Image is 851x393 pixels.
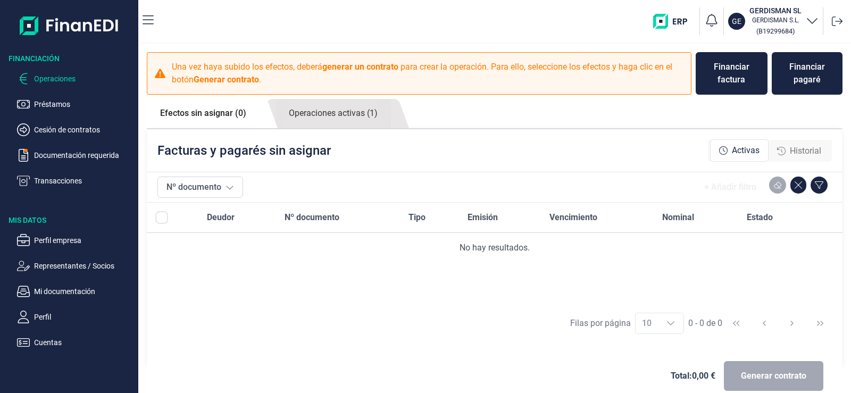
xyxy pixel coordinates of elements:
[807,311,833,336] button: Last Page
[749,5,802,16] h3: GERDISMAN SL
[570,317,631,330] div: Filas por página
[779,311,805,336] button: Next Page
[34,285,134,298] p: Mi documentación
[772,52,843,95] button: Financiar pagaré
[696,52,767,95] button: Financiar factura
[20,9,119,43] img: Logo de aplicación
[322,62,398,72] b: generar un contrato
[780,61,835,86] div: Financiar pagaré
[155,241,834,254] div: No hay resultados.
[194,74,259,85] b: Generar contrato
[732,144,760,157] span: Activas
[276,99,391,128] a: Operaciones activas (1)
[710,139,769,162] div: Activas
[34,234,134,247] p: Perfil empresa
[769,140,830,162] div: Historial
[671,370,715,382] span: Total: 0,00 €
[207,211,235,224] span: Deudor
[17,260,134,272] button: Representantes / Socios
[728,5,819,37] button: GEGERDISMAN SLGERDISMAN S.L.(B19299684)
[17,98,134,111] button: Préstamos
[34,174,134,187] p: Transacciones
[790,145,821,157] span: Historial
[34,98,134,111] p: Préstamos
[157,142,331,159] p: Facturas y pagarés sin asignar
[408,211,425,224] span: Tipo
[34,123,134,136] p: Cesión de contratos
[34,336,134,349] p: Cuentas
[658,313,683,333] div: Choose
[747,211,773,224] span: Estado
[749,16,802,24] p: GERDISMAN S.L.
[34,311,134,323] p: Perfil
[17,149,134,162] button: Documentación requerida
[17,72,134,85] button: Operaciones
[17,174,134,187] button: Transacciones
[732,16,741,27] p: GE
[34,72,134,85] p: Operaciones
[17,123,134,136] button: Cesión de contratos
[155,211,168,224] div: All items unselected
[34,149,134,162] p: Documentación requerida
[17,285,134,298] button: Mi documentación
[704,61,758,86] div: Financiar factura
[723,311,749,336] button: First Page
[752,311,777,336] button: Previous Page
[653,14,695,29] img: erp
[688,319,722,328] span: 0 - 0 de 0
[17,311,134,323] button: Perfil
[468,211,498,224] span: Emisión
[147,99,260,128] a: Efectos sin asignar (0)
[157,177,243,198] button: Nº documento
[17,234,134,247] button: Perfil empresa
[549,211,597,224] span: Vencimiento
[17,336,134,349] button: Cuentas
[172,61,685,86] p: Una vez haya subido los efectos, deberá para crear la operación. Para ello, seleccione los efecto...
[34,260,134,272] p: Representantes / Socios
[756,27,795,35] small: Copiar cif
[662,211,694,224] span: Nominal
[285,211,339,224] span: Nº documento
